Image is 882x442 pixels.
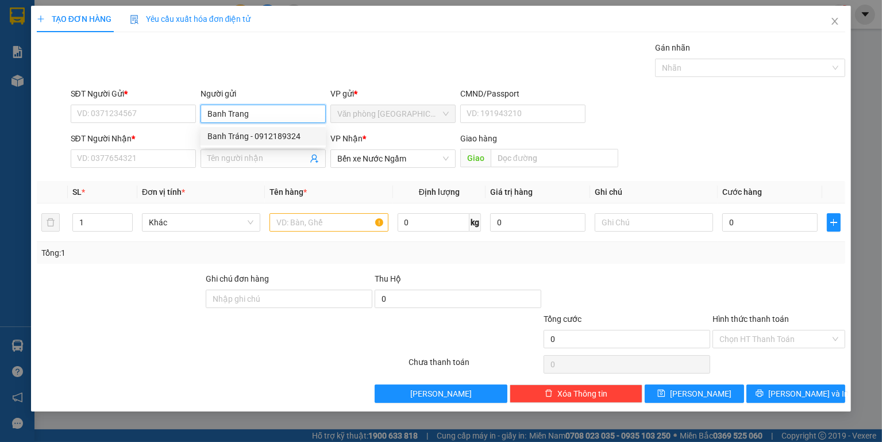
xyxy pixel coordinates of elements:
[590,181,718,203] th: Ghi chú
[490,187,533,197] span: Giá trị hàng
[490,213,586,232] input: 0
[746,385,845,403] button: printer[PERSON_NAME] và In
[206,290,372,308] input: Ghi chú đơn hàng
[41,213,60,232] button: delete
[130,15,139,24] img: icon
[407,356,542,376] div: Chưa thanh toán
[201,87,326,100] div: Người gửi
[819,6,851,38] button: Close
[130,14,251,24] span: Yêu cầu xuất hóa đơn điện tử
[37,15,45,23] span: plus
[269,213,388,232] input: VD: Bàn, Ghế
[310,154,319,163] span: user-add
[827,213,841,232] button: plus
[557,387,607,400] span: Xóa Thông tin
[207,130,319,143] div: Banh Tráng - 0912189324
[670,387,731,400] span: [PERSON_NAME]
[460,87,586,100] div: CMND/Passport
[71,87,196,100] div: SĐT Người Gửi
[469,213,481,232] span: kg
[768,387,849,400] span: [PERSON_NAME] và In
[544,314,581,324] span: Tổng cước
[269,187,307,197] span: Tên hàng
[722,187,762,197] span: Cước hàng
[595,213,713,232] input: Ghi Chú
[645,385,744,403] button: save[PERSON_NAME]
[337,150,449,167] span: Bến xe Nước Ngầm
[827,218,840,227] span: plus
[201,127,326,145] div: Banh Tráng - 0912189324
[72,187,82,197] span: SL
[460,149,491,167] span: Giao
[330,134,363,143] span: VP Nhận
[206,274,269,283] label: Ghi chú đơn hàng
[756,389,764,398] span: printer
[375,274,401,283] span: Thu Hộ
[655,43,690,52] label: Gán nhãn
[712,314,789,324] label: Hình thức thanh toán
[330,87,456,100] div: VP gửi
[142,187,185,197] span: Đơn vị tính
[410,387,472,400] span: [PERSON_NAME]
[419,187,460,197] span: Định lượng
[375,385,507,403] button: [PERSON_NAME]
[545,389,553,398] span: delete
[37,14,111,24] span: TẠO ĐƠN HÀNG
[71,132,196,145] div: SĐT Người Nhận
[491,149,618,167] input: Dọc đường
[657,389,665,398] span: save
[460,134,497,143] span: Giao hàng
[510,385,642,403] button: deleteXóa Thông tin
[149,214,253,231] span: Khác
[337,105,449,122] span: Văn phòng Đà Lạt
[41,247,341,259] div: Tổng: 1
[830,17,839,26] span: close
